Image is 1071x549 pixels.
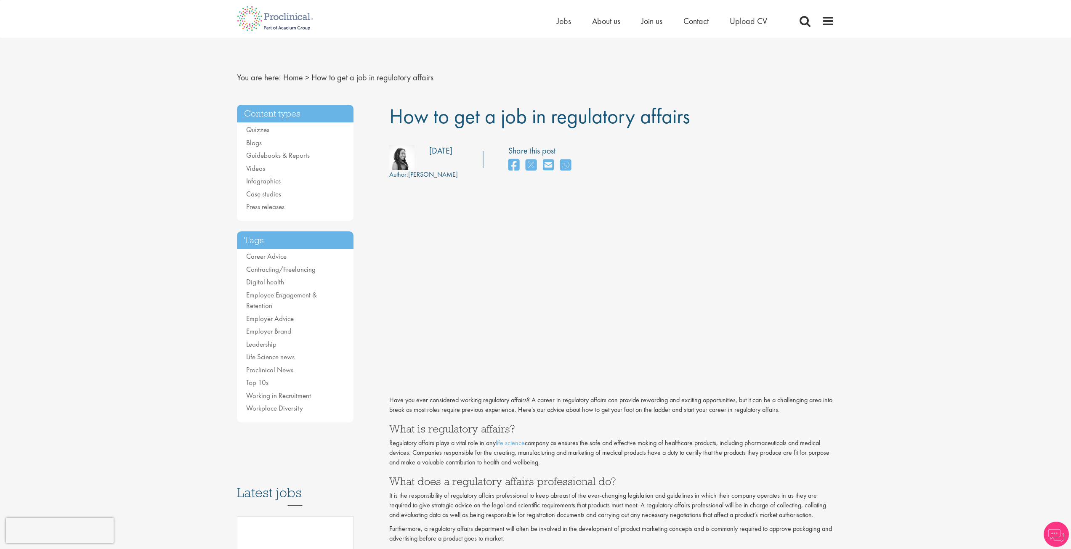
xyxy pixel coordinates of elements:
a: Press releases [246,202,284,211]
a: life science [496,438,525,447]
a: Digital health [246,277,284,286]
a: Upload CV [730,16,767,27]
a: Leadership [246,339,276,349]
a: Life Science news [246,352,295,361]
a: Employer Brand [246,326,291,336]
span: > [305,72,309,83]
a: Jobs [557,16,571,27]
a: Infographics [246,176,281,186]
span: Have you ever considered working regulatory affairs? A career in regulatory affairs can provide r... [389,395,832,414]
h3: Latest jobs [237,464,354,506]
h3: What does a regulatory affairs professional do? [389,476,834,487]
a: breadcrumb link [283,72,303,83]
a: Contracting/Freelancing [246,265,316,274]
a: Employee Engagement & Retention [246,290,317,310]
p: Furthermore, a regulatory affairs department will often be involved in the development of product... [389,524,834,544]
h3: Content types [237,105,354,123]
a: share on email [543,156,554,175]
a: Join us [641,16,662,27]
a: Blogs [246,138,262,147]
iframe: How to get a job in regulatory affairs [389,203,726,388]
span: Author: [389,170,408,179]
span: mmonly required to approve packaging and advertising before a product goes to market. [389,524,832,543]
div: [DATE] [429,145,452,157]
a: Proclinical News [246,365,293,374]
a: Top 10s [246,378,268,387]
img: Chatbot [1044,522,1069,547]
label: Share this post [508,145,575,157]
h3: Tags [237,231,354,249]
div: [PERSON_NAME] [389,170,458,180]
a: share on twitter [526,156,537,175]
a: share on whats app [560,156,571,175]
a: Career Advice [246,252,287,261]
span: How to get a job in regulatory affairs [389,103,690,130]
a: Working in Recruitment [246,391,311,400]
a: About us [592,16,620,27]
a: Guidebooks & Reports [246,151,310,160]
p: Regulatory affairs plays a vital role in any company as ensures the safe and effective making of ... [389,438,834,467]
a: Case studies [246,189,281,199]
a: share on facebook [508,156,519,175]
a: Quizzes [246,125,269,134]
a: Employer Advice [246,314,294,323]
span: How to get a job in regulatory affairs [311,72,433,83]
a: Workplace Diversity [246,403,303,413]
span: You are here: [237,72,281,83]
iframe: reCAPTCHA [6,518,114,543]
h3: What is regulatory affairs? [389,423,834,434]
p: It is the responsibility of regulatory affairs professional to keep abreast of the ever-changing ... [389,491,834,520]
img: 383e1147-3b0e-4ab7-6ae9-08d7f17c413d [389,145,415,170]
a: Videos [246,164,265,173]
a: Contact [683,16,709,27]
